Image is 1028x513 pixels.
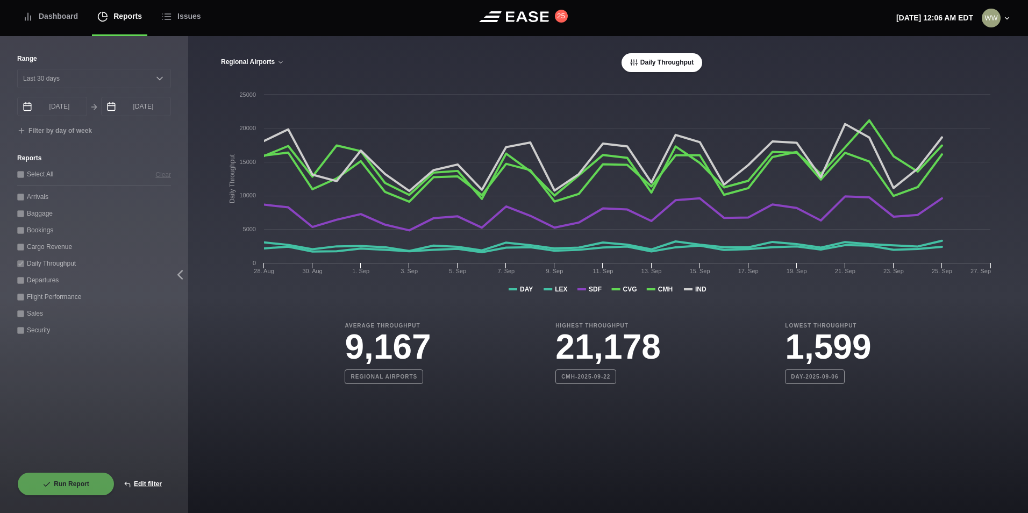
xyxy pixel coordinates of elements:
tspan: 21. Sep [835,268,855,274]
tspan: DAY [520,286,533,293]
text: 15000 [239,159,256,165]
tspan: 3. Sep [401,268,418,274]
tspan: CVG [623,286,637,293]
tspan: 28. Aug [254,268,274,274]
tspan: IND [695,286,706,293]
tspan: 9. Sep [546,268,563,274]
tspan: 19. Sep [787,268,807,274]
tspan: 27. Sep [970,268,991,274]
text: 5000 [243,226,256,232]
p: [DATE] 12:06 AM EDT [896,12,973,24]
b: CMH-2025-09-22 [555,369,616,384]
button: Filter by day of week [17,127,92,136]
tspan: 5. Sep [449,268,466,274]
h3: 1,599 [785,330,871,364]
tspan: 23. Sep [883,268,904,274]
tspan: Daily Throughput [229,154,236,203]
tspan: CMH [658,286,673,293]
button: Edit filter [115,472,171,496]
label: Range [17,54,171,63]
tspan: SDF [589,286,602,293]
text: 10000 [239,192,256,198]
input: mm/dd/yyyy [17,97,87,116]
tspan: 17. Sep [738,268,759,274]
label: Reports [17,153,171,163]
tspan: 11. Sep [593,268,613,274]
b: Average Throughput [345,322,431,330]
button: 25 [555,10,568,23]
text: 20000 [239,125,256,131]
tspan: LEX [555,286,567,293]
b: Highest Throughput [555,322,661,330]
text: 25000 [239,91,256,98]
tspan: 30. Aug [302,268,322,274]
button: Daily Throughput [622,53,702,72]
h3: 9,167 [345,330,431,364]
img: 44fab04170f095a2010eee22ca678195 [982,9,1001,27]
button: Clear [155,169,171,180]
button: Regional Airports [220,59,284,66]
h3: 21,178 [555,330,661,364]
b: Lowest Throughput [785,322,871,330]
b: Regional Airports [345,369,423,384]
input: mm/dd/yyyy [101,97,171,116]
tspan: 13. Sep [641,268,662,274]
tspan: 15. Sep [690,268,710,274]
tspan: 1. Sep [352,268,369,274]
b: DAY-2025-09-06 [785,369,844,384]
text: 0 [253,260,256,266]
tspan: 7. Sep [497,268,515,274]
tspan: 25. Sep [932,268,952,274]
